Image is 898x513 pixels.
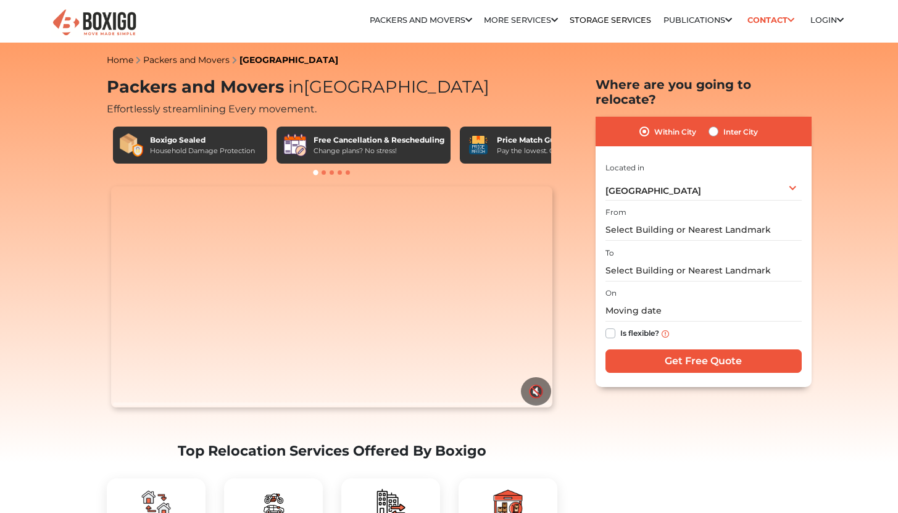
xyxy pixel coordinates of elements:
span: [GEOGRAPHIC_DATA] [605,185,701,196]
div: Pay the lowest. Guaranteed! [497,146,591,156]
div: Change plans? No stress! [314,146,444,156]
a: Home [107,54,133,65]
a: [GEOGRAPHIC_DATA] [239,54,338,65]
label: Inter City [723,124,758,139]
input: Moving date [605,300,802,322]
a: Packers and Movers [143,54,230,65]
button: 🔇 [521,377,551,406]
img: Boxigo [51,8,138,38]
input: Get Free Quote [605,349,802,373]
span: [GEOGRAPHIC_DATA] [284,77,489,97]
h1: Packers and Movers [107,77,557,98]
label: From [605,207,626,218]
label: To [605,248,614,259]
label: Within City [654,124,696,139]
img: Boxigo Sealed [119,133,144,157]
a: More services [484,15,558,25]
input: Select Building or Nearest Landmark [605,219,802,241]
video: Your browser does not support the video tag. [111,186,552,407]
div: Price Match Guarantee [497,135,591,146]
img: Price Match Guarantee [466,133,491,157]
img: Free Cancellation & Rescheduling [283,133,307,157]
input: Select Building or Nearest Landmark [605,260,802,282]
span: Effortlessly streamlining Every movement. [107,103,317,115]
a: Login [810,15,844,25]
h2: Top Relocation Services Offered By Boxigo [107,443,557,459]
label: Is flexible? [620,326,659,339]
label: On [605,288,617,299]
a: Storage Services [570,15,651,25]
span: in [288,77,304,97]
div: Boxigo Sealed [150,135,255,146]
div: Free Cancellation & Rescheduling [314,135,444,146]
div: Household Damage Protection [150,146,255,156]
a: Contact [744,10,799,30]
a: Publications [663,15,732,25]
img: info [662,330,669,338]
label: Located in [605,162,644,173]
a: Packers and Movers [370,15,472,25]
h2: Where are you going to relocate? [596,77,812,107]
